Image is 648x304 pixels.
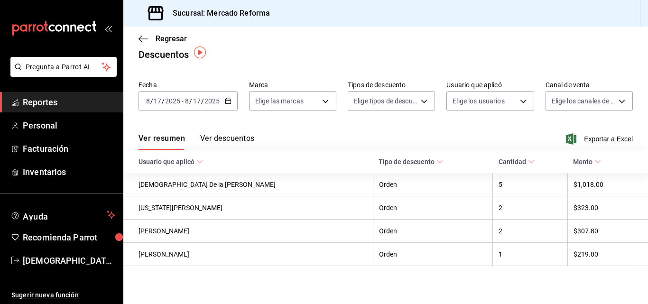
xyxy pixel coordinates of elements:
[139,134,254,150] div: navigation tabs
[162,97,165,105] span: /
[139,158,203,166] span: Usuario que aplicó
[204,97,220,105] input: ----
[123,243,373,266] th: [PERSON_NAME]
[185,97,189,105] input: --
[150,97,153,105] span: /
[493,196,568,220] th: 2
[7,69,117,79] a: Pregunta a Parrot AI
[373,243,492,266] th: Orden
[373,220,492,243] th: Orden
[23,231,115,244] span: Recomienda Parrot
[139,134,185,150] button: Ver resumen
[193,97,201,105] input: --
[379,158,443,166] span: Tipo de descuento
[23,96,115,109] span: Reportes
[546,82,633,88] label: Canal de venta
[165,8,270,19] h3: Sucursal: Mercado Reforma
[23,166,115,178] span: Inventarios
[493,220,568,243] th: 2
[139,47,189,62] div: Descuentos
[493,243,568,266] th: 1
[139,82,238,88] label: Fecha
[201,97,204,105] span: /
[123,196,373,220] th: [US_STATE][PERSON_NAME]
[552,96,615,106] span: Elige los canales de venta
[373,196,492,220] th: Orden
[26,62,102,72] span: Pregunta a Parrot AI
[573,158,601,166] span: Monto
[354,96,417,106] span: Elige tipos de descuento
[23,254,115,267] span: [DEMOGRAPHIC_DATA] De la [PERSON_NAME]
[255,96,304,106] span: Elige las marcas
[139,34,187,43] button: Regresar
[567,243,648,266] th: $219.00
[568,133,633,145] button: Exportar a Excel
[567,220,648,243] th: $307.80
[146,97,150,105] input: --
[23,142,115,155] span: Facturación
[153,97,162,105] input: --
[189,97,192,105] span: /
[493,173,568,196] th: 5
[10,57,117,77] button: Pregunta a Parrot AI
[446,82,534,88] label: Usuario que aplicó
[348,82,435,88] label: Tipos de descuento
[123,220,373,243] th: [PERSON_NAME]
[104,25,112,32] button: open_drawer_menu
[23,119,115,132] span: Personal
[182,97,184,105] span: -
[123,173,373,196] th: [DEMOGRAPHIC_DATA] De la [PERSON_NAME]
[567,173,648,196] th: $1,018.00
[156,34,187,43] span: Regresar
[194,46,206,58] img: Tooltip marker
[249,82,336,88] label: Marca
[453,96,504,106] span: Elige los usuarios
[499,158,535,166] span: Cantidad
[567,196,648,220] th: $323.00
[373,173,492,196] th: Orden
[11,290,115,300] span: Sugerir nueva función
[165,97,181,105] input: ----
[23,209,103,221] span: Ayuda
[200,134,254,150] button: Ver descuentos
